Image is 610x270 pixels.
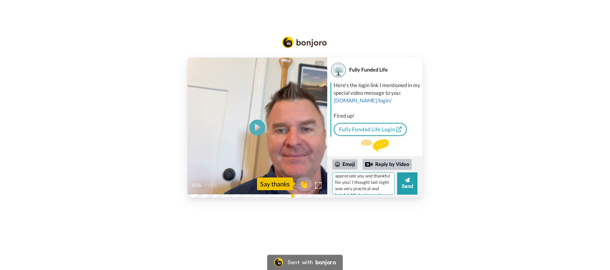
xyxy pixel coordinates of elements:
[334,123,407,136] a: Fully Funded Life Login
[315,61,323,68] div: CC
[397,172,417,195] button: Send
[296,177,312,191] button: 👏
[315,182,322,189] img: Full screen
[361,139,389,152] img: message.svg
[327,139,423,163] div: Send Fully Funded a reply.
[349,66,422,73] div: Fully Funded Life
[204,182,207,189] span: /
[332,159,357,170] div: Emoji
[282,37,327,48] img: Bonjoro Logo
[363,159,412,170] div: Reply by Video
[208,182,219,189] span: 1:05
[331,62,346,78] img: Profile Image
[365,161,373,168] div: Reply by Video
[332,172,395,195] textarea: Thank you [PERSON_NAME]! I appreciate you and thankful for you! I thought last night was very pra...
[296,179,312,189] span: 👏
[257,177,293,190] div: Say thanks
[334,97,392,104] a: [DOMAIN_NAME]/login/
[192,182,203,189] span: 1:05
